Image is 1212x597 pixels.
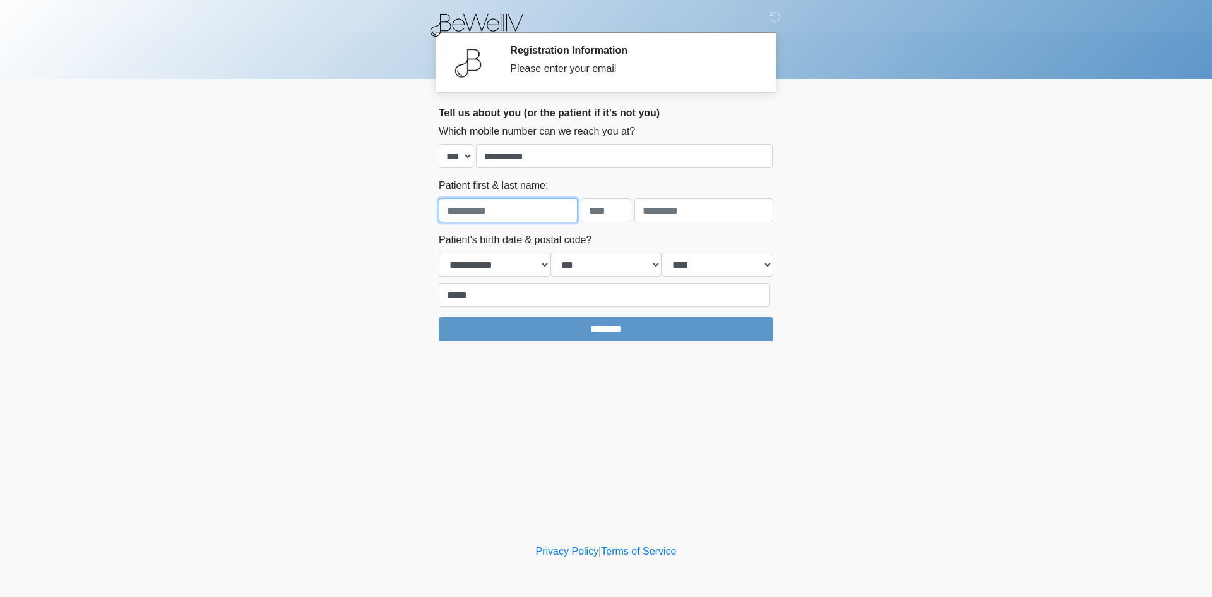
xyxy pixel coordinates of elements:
[439,107,773,119] h2: Tell us about you (or the patient if it's not you)
[536,546,599,557] a: Privacy Policy
[426,9,532,39] img: BeWell IV Logo
[510,61,754,76] div: Please enter your email
[601,546,676,557] a: Terms of Service
[439,124,635,139] label: Which mobile number can we reach you at?
[510,44,754,56] h2: Registration Information
[439,232,591,248] label: Patient's birth date & postal code?
[448,44,486,82] img: Agent Avatar
[439,178,548,193] label: Patient first & last name:
[598,546,601,557] a: |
